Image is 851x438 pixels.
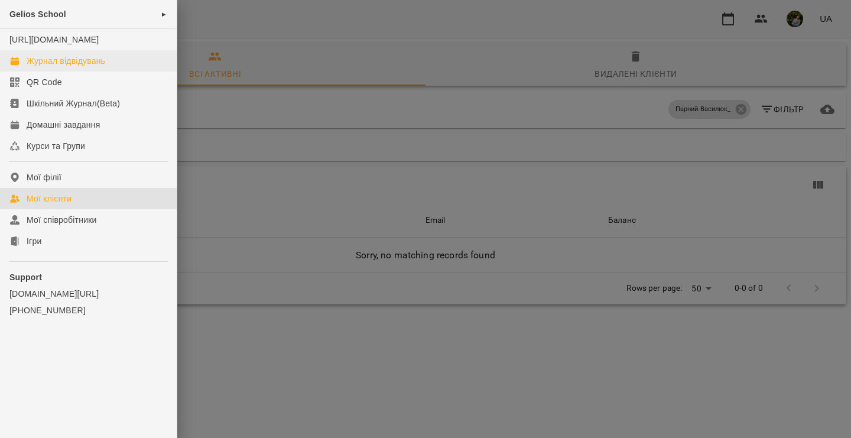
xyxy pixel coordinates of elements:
[27,193,72,205] div: Мої клієнти
[9,9,66,19] span: Gelios School
[27,235,41,247] div: Ігри
[27,171,61,183] div: Мої філії
[9,35,99,44] a: [URL][DOMAIN_NAME]
[27,55,105,67] div: Журнал відвідувань
[9,304,167,316] a: [PHONE_NUMBER]
[9,271,167,283] p: Support
[27,76,62,88] div: QR Code
[9,288,167,300] a: [DOMAIN_NAME][URL]
[161,9,167,19] span: ►
[27,214,97,226] div: Мої співробітники
[27,98,120,109] div: Шкільний Журнал(Beta)
[27,119,100,131] div: Домашні завдання
[27,140,85,152] div: Курси та Групи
